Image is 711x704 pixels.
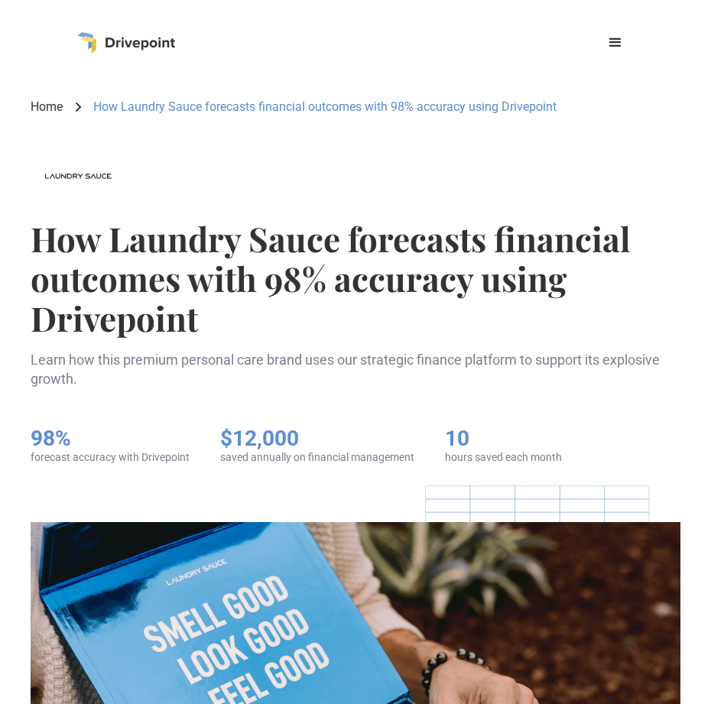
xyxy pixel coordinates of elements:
h1: How Laundry Sauce forecasts financial outcomes with 98% accuracy using Drivepoint [31,219,680,338]
a: home [77,32,175,54]
p: Learn how this premium personal care brand uses our strategic finance platform to support its exp... [31,350,680,388]
h5: $12,000 [220,426,414,452]
h5: 10 [445,426,562,452]
div: menu [597,24,634,61]
a: Home [31,99,63,115]
div: forecast accuracy with Drivepoint [31,451,190,464]
div: How Laundry Sauce forecasts financial outcomes with 98% accuracy using Drivepoint [93,99,557,115]
div: hours saved each month [445,451,562,464]
div: saved annually on financial management [220,451,414,464]
h5: 98% [31,426,190,452]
